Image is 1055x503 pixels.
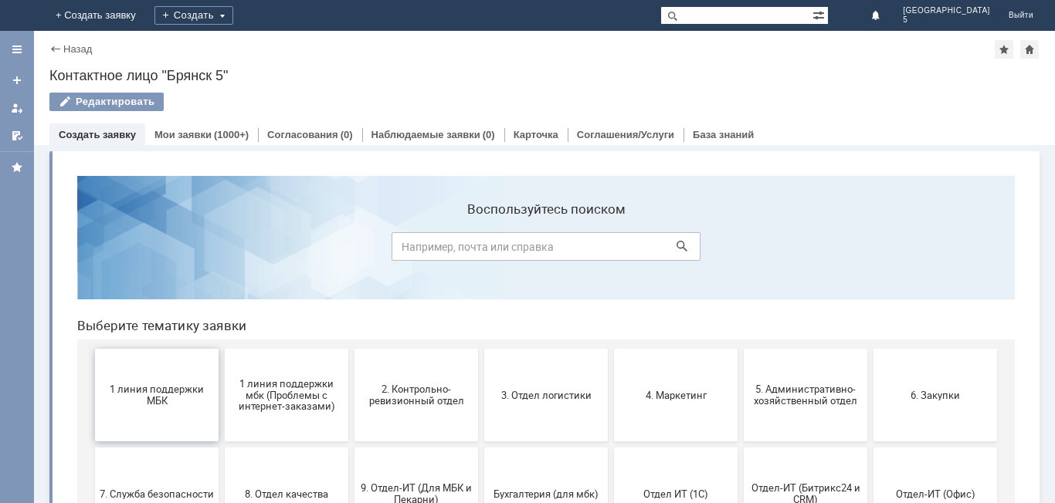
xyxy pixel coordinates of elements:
[294,319,409,342] span: 9. Отдел-ИТ (Для МБК и Пекарни)
[995,40,1013,59] div: Добавить в избранное
[903,6,990,15] span: [GEOGRAPHIC_DATA]
[5,123,29,148] a: Мои согласования
[214,129,249,140] div: (1000+)
[424,324,538,336] span: Бухгалтерия (для мбк)
[290,383,413,475] button: Это соглашение не активно!
[371,129,480,140] a: Наблюдаемые заявки
[419,284,543,376] button: Бухгалтерия (для мбк)
[549,284,673,376] button: Отдел ИТ (1С)
[554,423,668,434] span: не актуален
[35,324,149,336] span: 7. Служба безопасности
[903,15,990,25] span: 5
[160,284,283,376] button: 8. Отдел качества
[63,43,92,55] a: Назад
[554,225,668,237] span: 4. Маркетинг
[290,185,413,278] button: 2. Контрольно-ревизионный отдел
[809,185,932,278] button: 6. Закупки
[12,154,950,170] header: Выберите тематику заявки
[30,383,154,475] button: Финансовый отдел
[1020,40,1039,59] div: Сделать домашней страницей
[693,129,754,140] a: База знаний
[165,214,279,248] span: 1 линия поддержки мбк (Проблемы с интернет-заказами)
[419,383,543,475] button: [PERSON_NAME]. Услуги ИТ для МБК (оформляет L1)
[684,220,798,243] span: 5. Административно-хозяйственный отдел
[514,129,558,140] a: Карточка
[5,68,29,93] a: Создать заявку
[327,38,636,53] label: Воспользуйтесь поиском
[813,324,928,336] span: Отдел-ИТ (Офис)
[154,129,212,140] a: Мои заявки
[549,185,673,278] button: 4. Маркетинг
[424,411,538,446] span: [PERSON_NAME]. Услуги ИТ для МБК (оформляет L1)
[327,69,636,97] input: Например, почта или справка
[5,96,29,120] a: Мои заявки
[483,129,495,140] div: (0)
[679,284,802,376] button: Отдел-ИТ (Битрикс24 и CRM)
[294,417,409,441] span: Это соглашение не активно!
[290,284,413,376] button: 9. Отдел-ИТ (Для МБК и Пекарни)
[160,185,283,278] button: 1 линия поддержки мбк (Проблемы с интернет-заказами)
[30,284,154,376] button: 7. Служба безопасности
[160,383,283,475] button: Франчайзинг
[549,383,673,475] button: не актуален
[419,185,543,278] button: 3. Отдел логистики
[812,7,828,22] span: Расширенный поиск
[49,68,1040,83] div: Контактное лицо "Брянск 5"
[341,129,353,140] div: (0)
[35,423,149,434] span: Финансовый отдел
[59,129,136,140] a: Создать заявку
[294,220,409,243] span: 2. Контрольно-ревизионный отдел
[424,225,538,237] span: 3. Отдел логистики
[813,225,928,237] span: 6. Закупки
[679,185,802,278] button: 5. Административно-хозяйственный отдел
[30,185,154,278] button: 1 линия поддержки МБК
[165,423,279,434] span: Франчайзинг
[165,324,279,336] span: 8. Отдел качества
[684,319,798,342] span: Отдел-ИТ (Битрикс24 и CRM)
[577,129,674,140] a: Соглашения/Услуги
[809,284,932,376] button: Отдел-ИТ (Офис)
[267,129,338,140] a: Согласования
[154,6,233,25] div: Создать
[554,324,668,336] span: Отдел ИТ (1С)
[35,220,149,243] span: 1 линия поддержки МБК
